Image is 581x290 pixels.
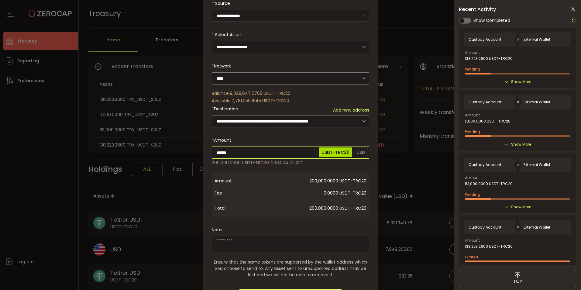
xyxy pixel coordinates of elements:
[465,239,480,242] span: Amount
[269,160,271,166] span: ≈
[465,129,480,134] span: Pending
[469,163,501,167] span: Custody Account
[524,163,550,167] span: External Wallet
[511,141,531,147] span: Show More
[230,90,290,96] span: 8,029,647.0765 USDT-TRC20
[469,37,501,42] span: Custody Account
[214,137,231,143] span: Amount
[354,147,368,157] span: USD
[215,202,263,214] span: Total
[469,100,501,104] span: Custody Account
[263,175,366,187] span: 200,000.0000 USDT-TRC20
[511,79,531,85] span: Show More
[465,244,513,249] span: 138,223.2600 USDT-TRC20
[212,160,269,166] span: 200,000.0000 USDT-TRC20
[212,90,230,96] span: Balance:
[212,259,369,278] span: Ensure that the same tokens are supported by the wallet address which you choose to send to. Any ...
[465,51,480,54] span: Amount
[465,192,480,197] span: Pending
[513,278,522,285] span: TOP
[469,225,501,230] span: Custody Account
[263,202,366,214] span: 200,000.0000 USDT-TRC20
[465,119,511,123] span: 11,000.0000 USDT-TRC20
[511,204,531,210] span: Show More
[333,107,369,113] span: Add new address
[473,17,510,24] span: Show Completed
[215,187,263,199] span: Fee
[232,98,289,104] span: 7,781,050.1645 USDT-TRC20
[214,106,238,112] span: Destination
[212,98,232,104] span: Available:
[551,261,581,290] iframe: Chat Widget
[212,227,222,233] label: Note
[214,63,231,69] span: Network
[271,160,303,166] span: 200,004.71 USD
[465,57,513,61] span: 138,223.2600 USDT-TRC20
[215,175,263,187] span: Amount
[319,147,352,157] span: USDT-TRC20
[465,176,480,180] span: Amount
[263,187,366,199] span: 0.0000 USDT-TRC20
[465,254,478,260] span: Expired
[524,225,550,230] span: External Wallet
[524,100,550,104] span: External Wallet
[465,113,480,117] span: Amount
[459,7,496,12] span: Recent Activity
[465,67,480,72] span: Pending
[524,37,550,42] span: External Wallet
[465,182,513,186] span: 83,000.0000 USDT-TRC20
